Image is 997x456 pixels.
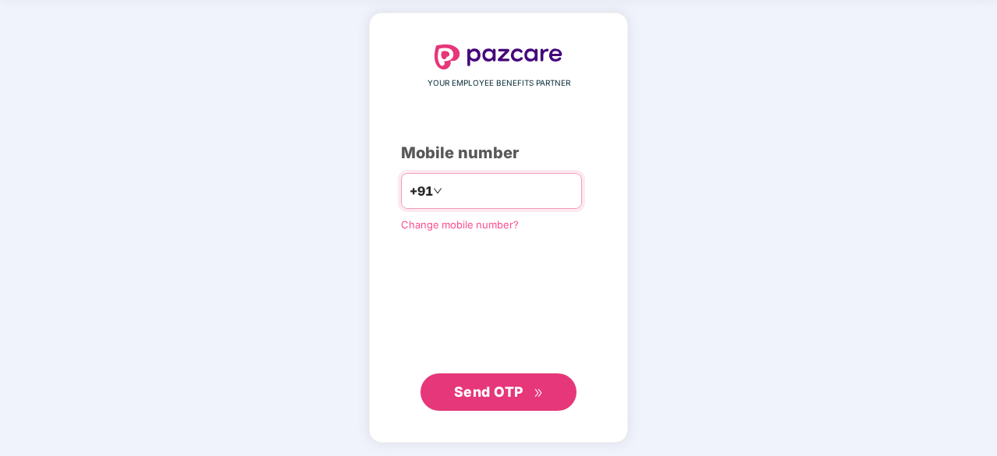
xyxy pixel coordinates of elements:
div: Mobile number [401,141,596,165]
span: double-right [534,388,544,398]
span: down [433,186,442,196]
button: Send OTPdouble-right [420,373,577,411]
img: logo [435,44,562,69]
span: Send OTP [454,384,523,400]
a: Change mobile number? [401,218,519,231]
span: YOUR EMPLOYEE BENEFITS PARTNER [428,77,570,90]
span: +91 [410,182,433,201]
